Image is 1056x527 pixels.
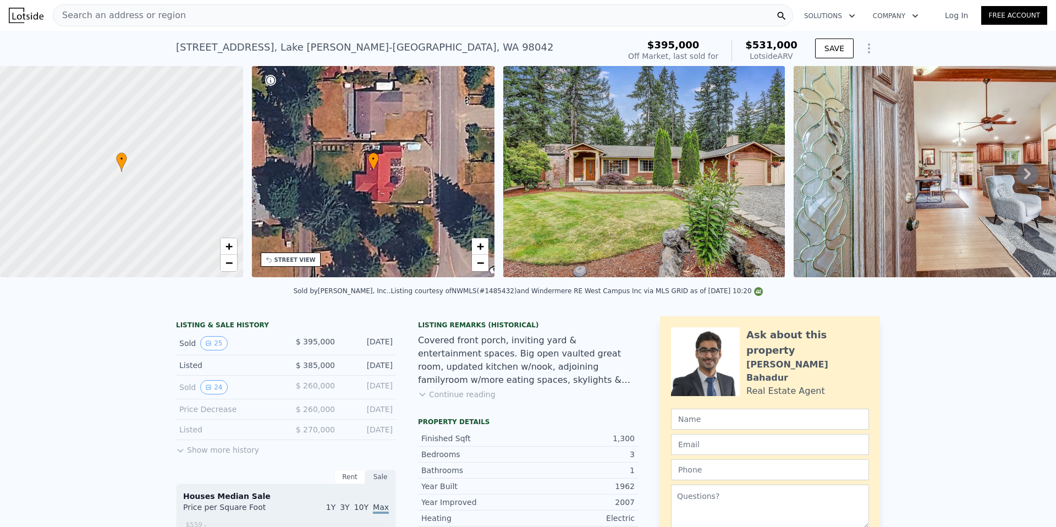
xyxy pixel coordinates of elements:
button: Solutions [795,6,864,26]
button: SAVE [815,39,854,58]
a: Zoom out [472,255,488,271]
div: Listing Remarks (Historical) [418,321,638,330]
span: $395,000 [647,39,700,51]
div: Covered front porch, inviting yard & entertainment spaces. Big open vaulted great room, updated k... [418,334,638,387]
span: $ 260,000 [296,405,335,414]
div: Sale [365,470,396,484]
span: $ 260,000 [296,381,335,390]
div: [PERSON_NAME] Bahadur [746,358,869,385]
span: • [116,154,127,164]
div: Year Built [421,481,528,492]
div: Price Decrease [179,404,277,415]
span: $ 395,000 [296,337,335,346]
span: 1Y [326,503,335,512]
span: Search an address or region [53,9,186,22]
a: Zoom in [472,238,488,255]
div: Bathrooms [421,465,528,476]
div: [STREET_ADDRESS] , Lake [PERSON_NAME]-[GEOGRAPHIC_DATA] , WA 98042 [176,40,553,55]
div: Sold [179,380,277,394]
span: 10Y [354,503,369,512]
img: Lotside [9,8,43,23]
button: Show Options [858,37,880,59]
div: [DATE] [344,424,393,435]
span: − [477,256,484,270]
div: STREET VIEW [274,256,316,264]
span: • [368,154,379,164]
button: Continue reading [418,389,496,400]
span: − [225,256,232,270]
div: 2007 [528,497,635,508]
div: Electric [528,513,635,524]
div: Sold [179,336,277,350]
div: [DATE] [344,404,393,415]
div: [DATE] [344,360,393,371]
div: Ask about this property [746,327,869,358]
div: Sold by [PERSON_NAME], Inc. . [293,287,391,295]
span: 3Y [340,503,349,512]
a: Free Account [981,6,1047,25]
input: Name [671,409,869,430]
div: [DATE] [344,336,393,350]
button: Show more history [176,440,259,455]
a: Zoom out [221,255,237,271]
div: 1 [528,465,635,476]
button: Company [864,6,927,26]
img: NWMLS Logo [754,287,763,296]
div: 1962 [528,481,635,492]
div: Listing courtesy of NWMLS (#1485432) and Windermere RE West Campus Inc via MLS GRID as of [DATE] ... [391,287,763,295]
div: Real Estate Agent [746,385,825,398]
div: Year Improved [421,497,528,508]
div: LISTING & SALE HISTORY [176,321,396,332]
div: Houses Median Sale [183,491,389,502]
div: Listed [179,424,277,435]
input: Email [671,434,869,455]
input: Phone [671,459,869,480]
div: Heating [421,513,528,524]
div: Rent [334,470,365,484]
span: + [477,239,484,253]
div: • [116,152,127,172]
span: $ 385,000 [296,361,335,370]
button: View historical data [200,380,227,394]
div: 3 [528,449,635,460]
div: Property details [418,418,638,426]
button: View historical data [200,336,227,350]
span: + [225,239,232,253]
img: Sale: 114106936 Parcel: 97257921 [503,66,785,277]
span: Max [373,503,389,514]
a: Log In [932,10,981,21]
div: Lotside ARV [745,51,798,62]
div: Listed [179,360,277,371]
span: $531,000 [745,39,798,51]
div: Off Market, last sold for [628,51,718,62]
div: [DATE] [344,380,393,394]
div: 1,300 [528,433,635,444]
span: $ 270,000 [296,425,335,434]
div: Finished Sqft [421,433,528,444]
div: Bedrooms [421,449,528,460]
a: Zoom in [221,238,237,255]
div: • [368,152,379,172]
div: Price per Square Foot [183,502,286,519]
